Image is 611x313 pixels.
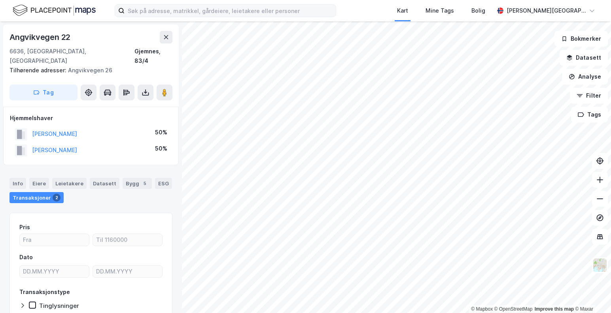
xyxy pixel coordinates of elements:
input: DD.MM.YYYY [93,266,162,277]
div: 50% [155,128,167,137]
input: DD.MM.YYYY [20,266,89,277]
div: Transaksjoner [9,192,64,203]
div: Gjemnes, 83/4 [134,47,172,66]
input: Til 1160000 [93,234,162,246]
div: Kart [397,6,408,15]
input: Søk på adresse, matrikkel, gårdeiere, leietakere eller personer [125,5,336,17]
a: Improve this map [535,306,574,312]
div: 2 [53,194,61,202]
a: OpenStreetMap [494,306,533,312]
input: Fra [20,234,89,246]
div: Hjemmelshaver [10,113,172,123]
img: Z [592,258,607,273]
div: Leietakere [52,178,87,189]
div: Angvikvegen 26 [9,66,166,75]
div: 6636, [GEOGRAPHIC_DATA], [GEOGRAPHIC_DATA] [9,47,134,66]
button: Analyse [562,69,608,85]
div: Kontrollprogram for chat [571,275,611,313]
div: Bolig [471,6,485,15]
div: Pris [19,222,30,232]
button: Bokmerker [554,31,608,47]
div: 5 [141,179,149,187]
div: Angvikvegen 22 [9,31,72,43]
div: Transaksjonstype [19,287,70,297]
img: logo.f888ab2527a4732fd821a326f86c7f29.svg [13,4,96,17]
iframe: Chat Widget [571,275,611,313]
div: Datasett [90,178,119,189]
button: Tags [571,107,608,123]
div: ESG [155,178,172,189]
div: 50% [155,144,167,153]
div: Dato [19,253,33,262]
button: Filter [570,88,608,104]
button: Datasett [560,50,608,66]
span: Tilhørende adresser: [9,67,68,74]
a: Mapbox [471,306,493,312]
div: Mine Tags [426,6,454,15]
div: Tinglysninger [39,302,79,309]
div: [PERSON_NAME][GEOGRAPHIC_DATA] [507,6,586,15]
div: Info [9,178,26,189]
div: Eiere [29,178,49,189]
div: Bygg [123,178,152,189]
button: Tag [9,85,78,100]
